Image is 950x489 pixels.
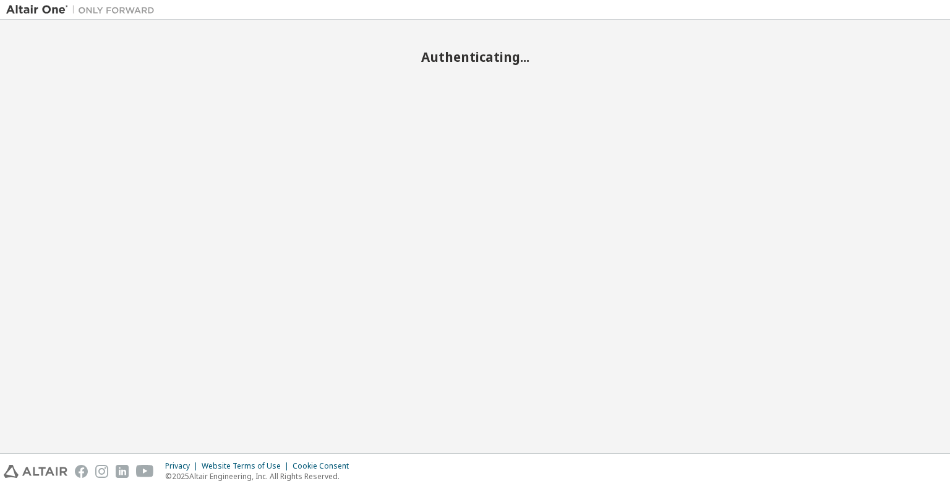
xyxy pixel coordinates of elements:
[6,4,161,16] img: Altair One
[6,49,944,65] h2: Authenticating...
[165,471,356,482] p: © 2025 Altair Engineering, Inc. All Rights Reserved.
[136,465,154,478] img: youtube.svg
[116,465,129,478] img: linkedin.svg
[4,465,67,478] img: altair_logo.svg
[202,461,293,471] div: Website Terms of Use
[165,461,202,471] div: Privacy
[293,461,356,471] div: Cookie Consent
[75,465,88,478] img: facebook.svg
[95,465,108,478] img: instagram.svg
